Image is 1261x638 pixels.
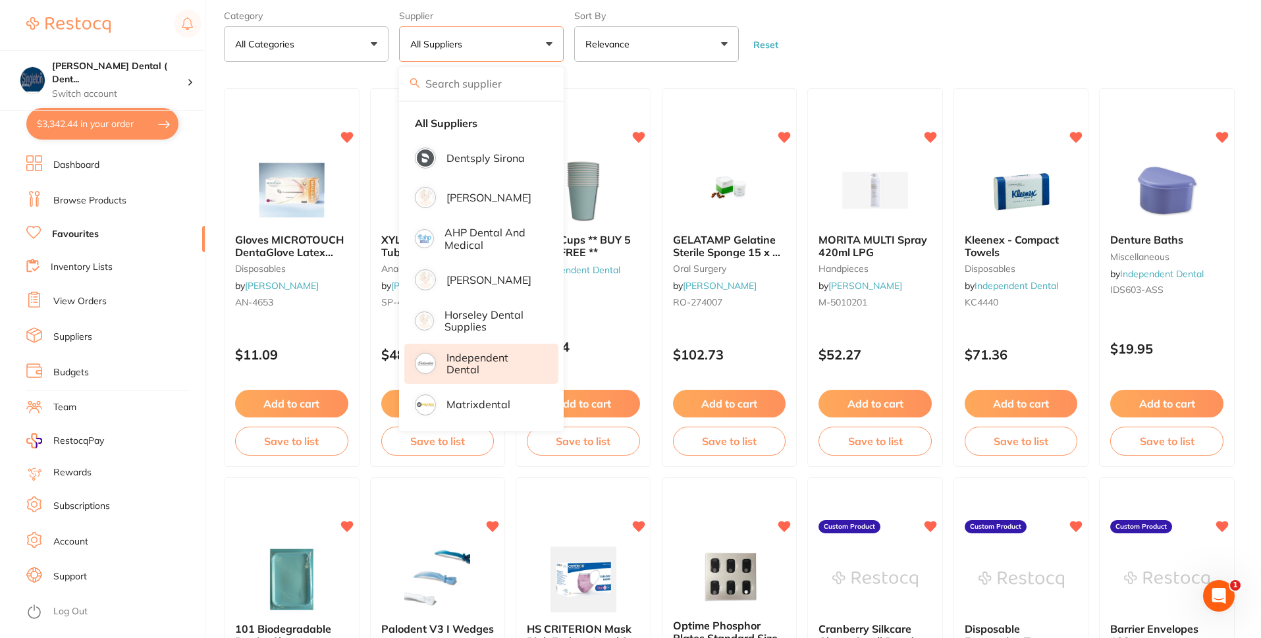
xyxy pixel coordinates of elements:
[235,347,348,362] p: $11.09
[53,605,88,618] a: Log Out
[527,233,631,258] span: Paper Cups ** BUY 5 GET 1 FREE **
[53,331,92,344] a: Suppliers
[381,233,474,271] span: XYLONOR Gel 15g Tube Topical Anaesthetic
[26,10,111,40] a: Restocq Logo
[527,264,620,276] span: by
[446,274,531,286] p: [PERSON_NAME]
[26,108,178,140] button: $3,342.44 in your order
[53,194,126,207] a: Browse Products
[965,280,1058,292] span: by
[818,390,932,417] button: Add to cart
[381,390,495,417] button: Add to cart
[673,427,786,456] button: Save to list
[1203,580,1235,612] iframe: Intercom live chat
[828,280,902,292] a: [PERSON_NAME]
[818,234,932,258] b: MORITA MULTI Spray 420ml LPG
[818,263,932,274] small: handpieces
[446,352,540,376] p: Independent Dental
[381,622,494,635] span: Palodent V3 I Wedges
[541,157,626,223] img: Paper Cups ** BUY 5 GET 1 FREE **
[394,157,480,223] img: XYLONOR Gel 15g Tube Topical Anaesthetic
[1124,546,1210,612] img: Barrier Envelopes 100pc
[673,296,722,308] span: RO-274007
[818,233,927,258] span: MORITA MULTI Spray 420ml LPG
[235,296,273,308] span: AN-4653
[527,390,640,417] button: Add to cart
[26,433,104,448] a: RestocqPay
[399,11,564,21] label: Supplier
[53,366,89,379] a: Budgets
[417,313,432,329] img: Horseley Dental Supplies
[979,546,1064,612] img: Disposable Evacuation Traps
[381,280,465,292] span: by
[832,546,918,612] img: Cranberry Silkcare Gloves Small Powder Free
[224,11,389,21] label: Category
[381,623,495,635] b: Palodent V3 I Wedges
[537,264,620,276] a: Independent Dental
[417,189,434,206] img: Adam Dental
[391,280,465,292] a: [PERSON_NAME]
[541,546,626,612] img: HS CRITERION Mask Pink Earloop Level 2 Box of 50
[673,280,757,292] span: by
[965,347,1078,362] p: $71.36
[20,67,45,92] img: Singleton Dental ( DentalTown 8 Pty Ltd)
[446,152,525,164] p: Dentsply Sirona
[235,233,344,282] span: Gloves MICROTOUCH DentaGlove Latex Powder Free Petite x 100
[1110,233,1183,246] span: Denture Baths
[417,231,432,246] img: AHP Dental and Medical
[444,226,540,251] p: AHP Dental and Medical
[235,263,348,274] small: disposables
[26,602,201,623] button: Log Out
[235,427,348,456] button: Save to list
[1110,427,1223,456] button: Save to list
[965,427,1078,456] button: Save to list
[1110,390,1223,417] button: Add to cart
[818,280,902,292] span: by
[574,11,739,21] label: Sort By
[399,67,564,100] input: Search supplier
[975,280,1058,292] a: Independent Dental
[749,39,782,51] button: Reset
[417,355,434,372] img: Independent Dental
[1110,268,1204,280] span: by
[1110,341,1223,356] p: $19.95
[381,427,495,456] button: Save to list
[404,109,558,137] li: Clear selection
[818,427,932,456] button: Save to list
[965,233,1059,258] span: Kleenex - Compact Towels
[53,401,76,414] a: Team
[51,261,113,274] a: Inventory Lists
[53,435,104,448] span: RestocqPay
[235,390,348,417] button: Add to cart
[446,398,510,410] p: Matrixdental
[673,390,786,417] button: Add to cart
[52,228,99,241] a: Favourites
[53,295,107,308] a: View Orders
[53,535,88,548] a: Account
[446,192,531,203] p: [PERSON_NAME]
[415,117,477,129] strong: All Suppliers
[965,296,998,308] span: KC4440
[381,263,495,274] small: anaesthetic
[965,234,1078,258] b: Kleenex - Compact Towels
[381,347,495,362] p: $48.64
[585,38,635,51] p: Relevance
[235,234,348,258] b: Gloves MICROTOUCH DentaGlove Latex Powder Free Petite x 100
[444,309,540,333] p: Horseley Dental Supplies
[410,38,468,51] p: All Suppliers
[683,280,757,292] a: [PERSON_NAME]
[673,233,780,271] span: GELATAMP Gelatine Sterile Sponge 15 x 7 x 7mm Tub of 50
[1120,268,1204,280] a: Independent Dental
[249,157,335,223] img: Gloves MICROTOUCH DentaGlove Latex Powder Free Petite x 100
[818,520,880,533] label: Custom Product
[1110,284,1164,296] span: IDS603-ASS
[527,427,640,456] button: Save to list
[818,296,867,308] span: M-5010201
[381,234,495,258] b: XYLONOR Gel 15g Tube Topical Anaesthetic
[53,570,87,583] a: Support
[527,234,640,258] b: Paper Cups ** BUY 5 GET 1 FREE **
[235,38,300,51] p: All Categories
[26,17,111,33] img: Restocq Logo
[249,546,335,612] img: 101 Biodegradable Barrier Sleeves - Standard Tray Sleeve **BUY 4 THE SAME GET 1 FREE!**
[673,263,786,274] small: oral surgery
